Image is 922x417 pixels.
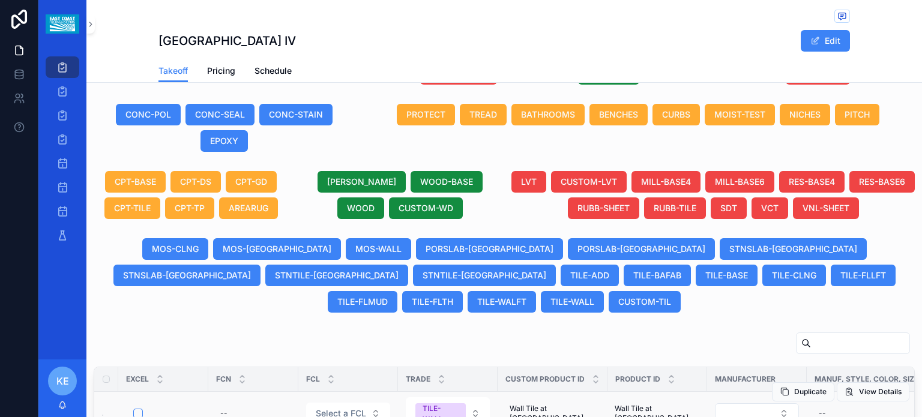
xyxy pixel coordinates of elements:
button: RES-BASE6 [849,171,915,193]
span: CPT-TP [175,202,205,214]
span: CPT-GD [235,176,267,188]
span: STNTILE-[GEOGRAPHIC_DATA] [275,269,399,281]
span: TILE-FLMUD [337,296,388,308]
button: VCT [752,197,788,219]
span: STNSLAB-[GEOGRAPHIC_DATA] [123,269,251,281]
span: MOIST-TEST [714,109,765,121]
button: TILE-FLMUD [328,291,397,313]
button: TILE-WALFT [468,291,536,313]
button: CURBS [652,104,700,125]
button: Edit [801,30,850,52]
button: PITCH [835,104,879,125]
button: AREARUG [219,197,278,219]
button: MOS-WALL [346,238,411,260]
button: STNTILE-[GEOGRAPHIC_DATA] [413,265,556,286]
button: CPT-TP [165,197,214,219]
a: Pricing [207,60,235,84]
a: Takeoff [158,60,188,83]
button: TILE-BAFAB [624,265,691,286]
span: CONC-SEAL [195,109,245,121]
button: CONC-POL [116,104,181,125]
button: RUBB-TILE [644,197,706,219]
span: MOS-CLNG [152,243,199,255]
div: scrollable content [38,48,86,262]
span: TILE-BASE [705,269,748,281]
span: CONC-STAIN [269,109,323,121]
span: TILE-CLNG [772,269,816,281]
span: FCL [306,374,320,384]
span: CUSTOM-TIL [618,296,671,308]
span: CPT-DS [180,176,211,188]
span: PORSLAB-[GEOGRAPHIC_DATA] [426,243,553,255]
span: RUBB-SHEET [577,202,630,214]
span: MILL-BASE6 [715,176,765,188]
button: VNL-SHEET [793,197,859,219]
span: PORSLAB-[GEOGRAPHIC_DATA] [577,243,705,255]
span: VCT [761,202,779,214]
span: Duplicate [794,387,827,397]
span: PITCH [845,109,870,121]
button: CUSTOM-LVT [551,171,627,193]
button: LVT [511,171,546,193]
span: STNTILE-[GEOGRAPHIC_DATA] [423,269,546,281]
button: EPOXY [200,130,248,152]
span: CONC-POL [125,109,171,121]
button: RES-BASE4 [779,171,845,193]
button: STNSLAB-[GEOGRAPHIC_DATA] [720,238,867,260]
button: BATHROOMS [511,104,585,125]
button: MILL-BASE4 [631,171,701,193]
button: TILE-ADD [561,265,619,286]
h1: [GEOGRAPHIC_DATA] IV [158,32,296,49]
span: Excel [126,374,149,384]
button: Duplicate [772,382,834,401]
button: MOIST-TEST [705,104,775,125]
button: CUSTOM-TIL [609,291,681,313]
span: NICHES [789,109,821,121]
span: CPT-TILE [114,202,151,214]
button: PORSLAB-[GEOGRAPHIC_DATA] [568,238,715,260]
button: [PERSON_NAME] [318,171,406,193]
button: CONC-SEAL [185,104,255,125]
span: MOS-[GEOGRAPHIC_DATA] [223,243,331,255]
span: Product ID [615,374,660,384]
button: WOOD-BASE [411,171,483,193]
button: CUSTOM-WD [389,197,463,219]
span: WOOD [347,202,375,214]
span: TILE-ADD [570,269,609,281]
span: AREARUG [229,202,268,214]
span: CUSTOM-LVT [561,176,617,188]
button: RUBB-SHEET [568,197,639,219]
span: TILE-BAFAB [633,269,681,281]
span: LVT [521,176,537,188]
button: TILE-CLNG [762,265,826,286]
button: TREAD [460,104,507,125]
span: SDT [720,202,737,214]
a: Schedule [255,60,292,84]
button: WOOD [337,197,384,219]
span: TILE-FLTH [412,296,453,308]
button: CPT-BASE [105,171,166,193]
button: PORSLAB-[GEOGRAPHIC_DATA] [416,238,563,260]
span: CPT-BASE [115,176,156,188]
span: PROTECT [406,109,445,121]
button: STNSLAB-[GEOGRAPHIC_DATA] [113,265,261,286]
span: VNL-SHEET [803,202,849,214]
button: PROTECT [397,104,455,125]
button: CPT-DS [170,171,221,193]
button: CONC-STAIN [259,104,333,125]
span: MILL-BASE4 [641,176,691,188]
span: MOS-WALL [355,243,402,255]
button: View Details [837,382,909,401]
span: FCN [216,374,231,384]
button: MOS-CLNG [142,238,208,260]
span: BATHROOMS [521,109,575,121]
span: TILE-FLLFT [840,269,886,281]
span: Takeoff [158,65,188,77]
button: MILL-BASE6 [705,171,774,193]
span: BENCHES [599,109,638,121]
span: Custom Product ID [505,374,585,384]
span: View Details [859,387,902,397]
span: KE [56,374,69,388]
span: EPOXY [210,135,238,147]
span: RUBB-TILE [654,202,696,214]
